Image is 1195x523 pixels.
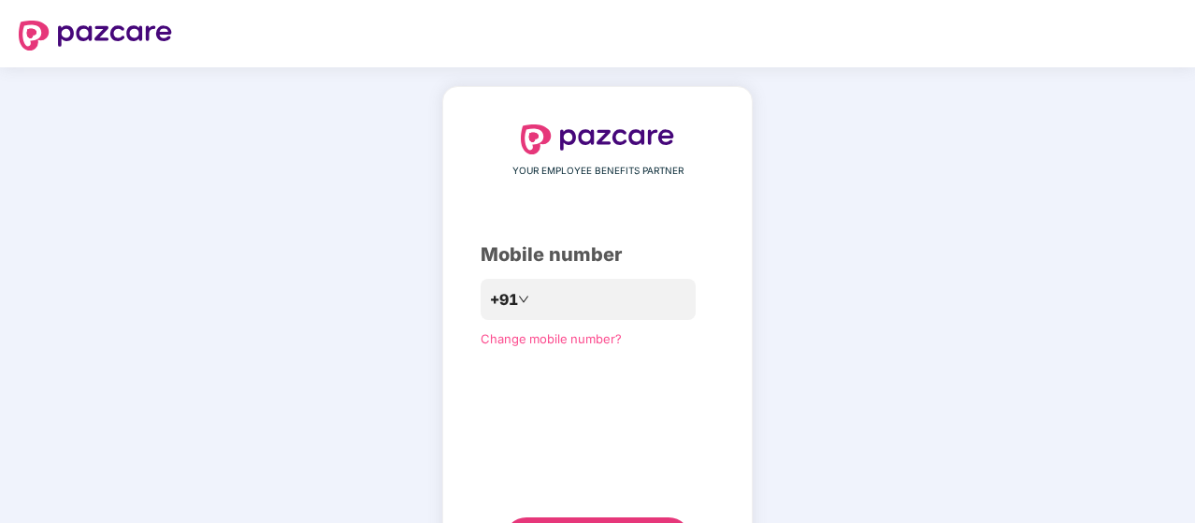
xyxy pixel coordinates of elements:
[19,21,172,51] img: logo
[512,164,684,179] span: YOUR EMPLOYEE BENEFITS PARTNER
[481,240,714,269] div: Mobile number
[490,288,518,312] span: +91
[521,124,674,154] img: logo
[518,294,529,305] span: down
[481,331,622,346] a: Change mobile number?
